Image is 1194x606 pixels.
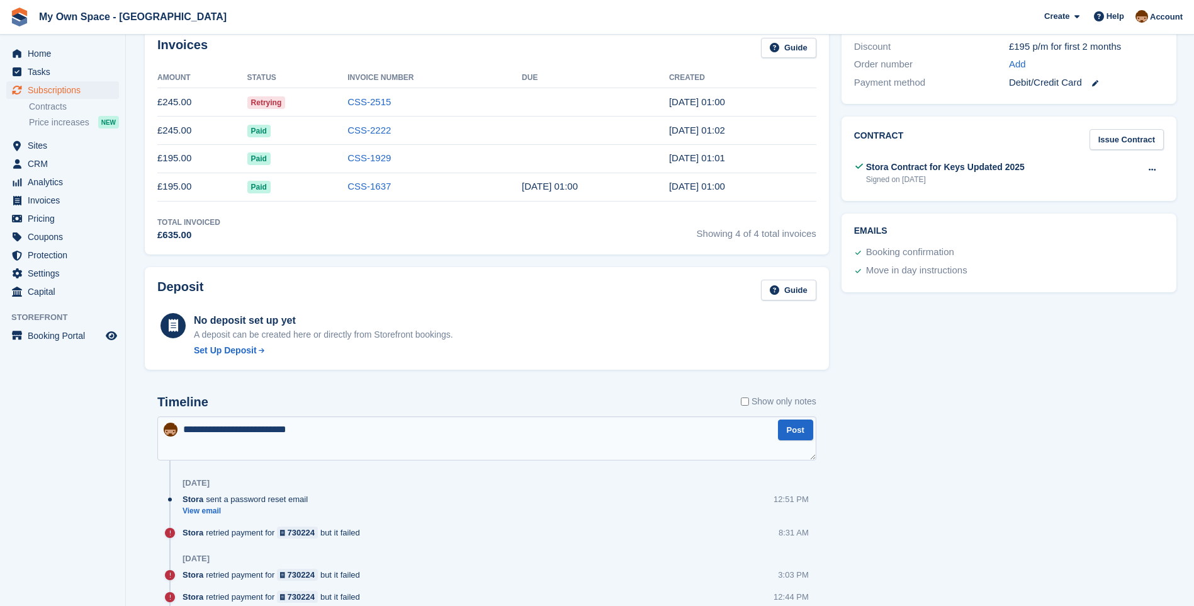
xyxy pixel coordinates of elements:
[194,344,257,357] div: Set Up Deposit
[157,68,247,88] th: Amount
[866,174,1025,185] div: Signed on [DATE]
[29,115,119,129] a: Price increases NEW
[669,96,725,107] time: 2025-08-23 00:00:55 UTC
[194,344,453,357] a: Set Up Deposit
[6,210,119,227] a: menu
[347,152,391,163] a: CSS-1929
[28,210,103,227] span: Pricing
[778,420,813,440] button: Post
[28,155,103,173] span: CRM
[183,527,203,539] span: Stora
[28,63,103,81] span: Tasks
[1150,11,1183,23] span: Account
[277,569,318,581] a: 730224
[247,152,271,165] span: Paid
[157,144,247,173] td: £195.00
[28,246,103,264] span: Protection
[10,8,29,26] img: stora-icon-8386f47178a22dfd0bd8f6a31ec36ba5ce8667c1dd55bd0f319d3a0aa187defe.svg
[774,591,809,603] div: 12:44 PM
[183,493,203,505] span: Stora
[778,569,808,581] div: 3:03 PM
[6,173,119,191] a: menu
[34,6,232,27] a: My Own Space - [GEOGRAPHIC_DATA]
[761,38,816,59] a: Guide
[247,96,286,109] span: Retrying
[6,327,119,345] a: menu
[28,45,103,62] span: Home
[347,181,391,192] a: CSS-1637
[1090,129,1164,150] a: Issue Contract
[669,68,816,88] th: Created
[247,181,271,193] span: Paid
[183,591,366,603] div: retried payment for but it failed
[1107,10,1124,23] span: Help
[6,246,119,264] a: menu
[98,116,119,129] div: NEW
[183,591,203,603] span: Stora
[1009,40,1164,54] div: £195 p/m for first 2 months
[6,63,119,81] a: menu
[522,181,578,192] time: 2025-05-24 00:00:00 UTC
[6,81,119,99] a: menu
[157,38,208,59] h2: Invoices
[697,217,816,243] span: Showing 4 of 4 total invoices
[1009,57,1026,72] a: Add
[164,423,177,437] img: Paula Harris
[774,493,809,505] div: 12:51 PM
[157,117,247,145] td: £245.00
[6,192,119,209] a: menu
[157,217,220,228] div: Total Invoiced
[347,68,522,88] th: Invoice Number
[157,395,208,409] h2: Timeline
[6,45,119,62] a: menu
[157,88,247,117] td: £245.00
[522,68,669,88] th: Due
[183,569,203,581] span: Stora
[1135,10,1148,23] img: Paula Harris
[183,506,314,517] a: View email
[347,125,391,135] a: CSS-2222
[669,181,725,192] time: 2025-05-23 00:00:06 UTC
[183,569,366,581] div: retried payment for but it failed
[741,395,749,408] input: Show only notes
[247,125,271,137] span: Paid
[104,328,119,343] a: Preview store
[28,228,103,246] span: Coupons
[194,313,453,328] div: No deposit set up yet
[866,263,967,278] div: Move in day instructions
[741,395,816,408] label: Show only notes
[11,311,125,324] span: Storefront
[277,591,318,603] a: 730224
[1044,10,1069,23] span: Create
[288,591,315,603] div: 730224
[779,527,809,539] div: 8:31 AM
[854,57,1009,72] div: Order number
[866,245,954,260] div: Booking confirmation
[247,68,348,88] th: Status
[183,527,366,539] div: retried payment for but it failed
[183,554,210,564] div: [DATE]
[854,129,904,150] h2: Contract
[157,228,220,243] div: £635.00
[288,527,315,539] div: 730224
[28,192,103,209] span: Invoices
[28,137,103,154] span: Sites
[28,81,103,99] span: Subscriptions
[854,226,1164,236] h2: Emails
[28,283,103,300] span: Capital
[669,152,725,163] time: 2025-06-23 00:01:26 UTC
[194,328,453,341] p: A deposit can be created here or directly from Storefront bookings.
[1009,76,1164,90] div: Debit/Credit Card
[347,96,391,107] a: CSS-2515
[669,125,725,135] time: 2025-07-23 00:02:10 UTC
[28,265,103,282] span: Settings
[866,161,1025,174] div: Stora Contract for Keys Updated 2025
[28,173,103,191] span: Analytics
[6,265,119,282] a: menu
[29,101,119,113] a: Contracts
[277,527,318,539] a: 730224
[157,280,203,300] h2: Deposit
[28,327,103,345] span: Booking Portal
[183,478,210,488] div: [DATE]
[183,493,314,505] div: sent a password reset email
